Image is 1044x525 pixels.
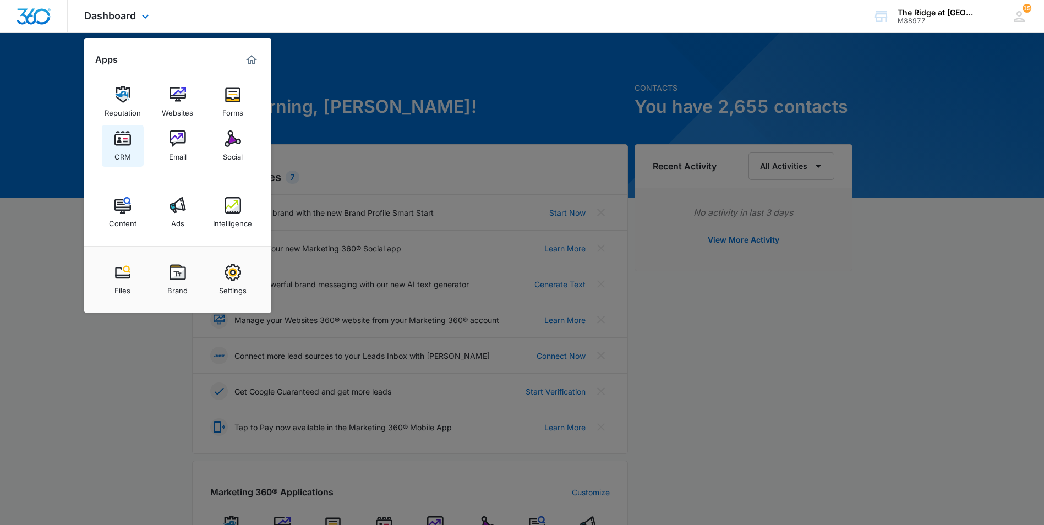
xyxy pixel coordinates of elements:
a: Marketing 360® Dashboard [243,51,260,69]
a: Settings [212,259,254,300]
div: notifications count [1023,4,1031,13]
a: Websites [157,81,199,123]
div: Ads [171,214,184,228]
div: CRM [114,147,131,161]
a: Content [102,192,144,233]
a: Email [157,125,199,167]
span: Dashboard [84,10,136,21]
a: Social [212,125,254,167]
div: Reputation [105,103,141,117]
span: 15 [1023,4,1031,13]
div: Content [109,214,136,228]
div: Websites [162,103,193,117]
div: Email [169,147,187,161]
div: account name [898,8,978,17]
a: CRM [102,125,144,167]
a: Intelligence [212,192,254,233]
div: Settings [219,281,247,295]
div: Brand [167,281,188,295]
h2: Apps [95,54,118,65]
div: Intelligence [213,214,252,228]
div: account id [898,17,978,25]
a: Ads [157,192,199,233]
div: Files [114,281,130,295]
div: Social [223,147,243,161]
div: Forms [222,103,243,117]
a: Files [102,259,144,300]
a: Brand [157,259,199,300]
a: Reputation [102,81,144,123]
a: Forms [212,81,254,123]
